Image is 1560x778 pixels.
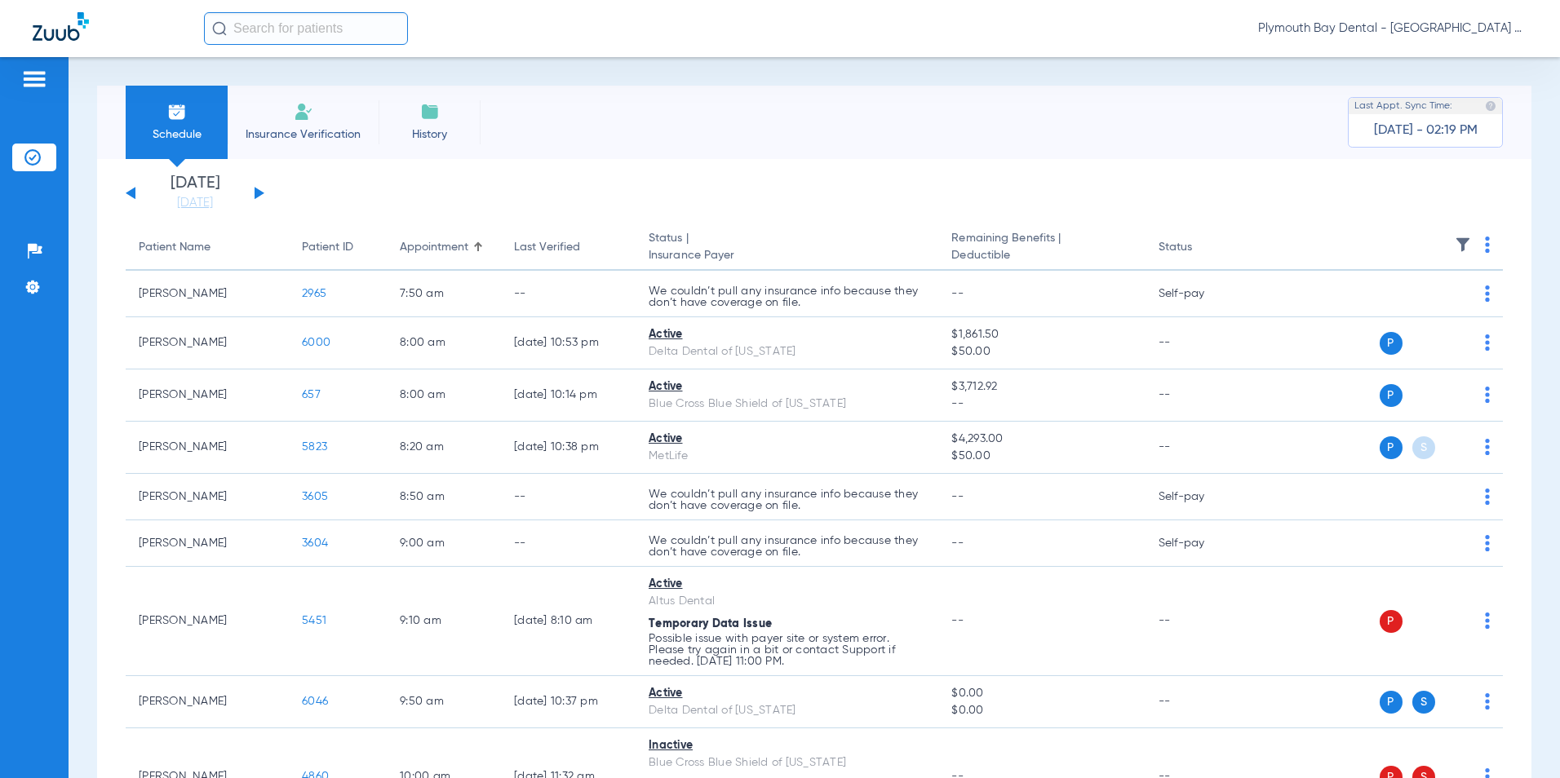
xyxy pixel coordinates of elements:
[951,615,964,626] span: --
[302,239,374,256] div: Patient ID
[501,520,636,567] td: --
[204,12,408,45] input: Search for patients
[649,737,925,754] div: Inactive
[951,247,1132,264] span: Deductible
[951,491,964,502] span: --
[1146,317,1256,369] td: --
[649,702,925,719] div: Delta Dental of [US_STATE]
[302,239,353,256] div: Patient ID
[138,126,215,143] span: Schedule
[501,422,636,474] td: [DATE] 10:38 PM
[951,288,964,299] span: --
[951,396,1132,413] span: --
[649,378,925,396] div: Active
[1412,436,1435,459] span: S
[501,271,636,317] td: --
[951,448,1132,465] span: $50.00
[1412,691,1435,714] span: S
[126,520,289,567] td: [PERSON_NAME]
[400,239,488,256] div: Appointment
[501,369,636,422] td: [DATE] 10:14 PM
[951,685,1132,702] span: $0.00
[387,422,501,474] td: 8:20 AM
[1146,520,1256,567] td: Self-pay
[126,271,289,317] td: [PERSON_NAME]
[126,474,289,520] td: [PERSON_NAME]
[1380,332,1403,355] span: P
[212,21,227,36] img: Search Icon
[649,448,925,465] div: MetLife
[649,633,925,667] p: Possible issue with payer site or system error. Please try again in a bit or contact Support if n...
[302,537,328,549] span: 3604
[302,491,328,502] span: 3605
[387,271,501,317] td: 7:50 AM
[1374,122,1478,139] span: [DATE] - 02:19 PM
[1485,612,1490,629] img: group-dot-blue.svg
[649,618,772,630] span: Temporary Data Issue
[649,593,925,610] div: Altus Dental
[302,337,330,348] span: 6000
[139,239,211,256] div: Patient Name
[302,389,321,400] span: 657
[1485,488,1490,505] img: group-dot-blue.svg
[167,102,187,122] img: Schedule
[649,535,925,558] p: We couldn’t pull any insurance info because they don’t have coverage on file.
[126,317,289,369] td: [PERSON_NAME]
[139,239,276,256] div: Patient Name
[387,317,501,369] td: 8:00 AM
[294,102,313,122] img: Manual Insurance Verification
[1380,384,1403,407] span: P
[636,225,938,271] th: Status |
[951,702,1132,719] span: $0.00
[649,285,925,308] p: We couldn’t pull any insurance info because they don’t have coverage on file.
[1354,98,1452,114] span: Last Appt. Sync Time:
[649,326,925,343] div: Active
[387,369,501,422] td: 8:00 AM
[387,520,501,567] td: 9:00 AM
[1146,567,1256,676] td: --
[649,754,925,771] div: Blue Cross Blue Shield of [US_STATE]
[1455,236,1471,253] img: filter.svg
[387,474,501,520] td: 8:50 AM
[126,422,289,474] td: [PERSON_NAME]
[240,126,366,143] span: Insurance Verification
[1380,610,1403,633] span: P
[126,369,289,422] td: [PERSON_NAME]
[1485,100,1496,112] img: last sync help info
[649,396,925,413] div: Blue Cross Blue Shield of [US_STATE]
[649,343,925,360] div: Delta Dental of [US_STATE]
[146,175,244,211] li: [DATE]
[146,195,244,211] a: [DATE]
[391,126,468,143] span: History
[387,567,501,676] td: 9:10 AM
[951,537,964,549] span: --
[302,288,326,299] span: 2965
[501,317,636,369] td: [DATE] 10:53 PM
[1380,436,1403,459] span: P
[649,685,925,702] div: Active
[400,239,468,256] div: Appointment
[649,431,925,448] div: Active
[126,567,289,676] td: [PERSON_NAME]
[302,441,327,453] span: 5823
[1258,20,1527,37] span: Plymouth Bay Dental - [GEOGRAPHIC_DATA] Dental
[501,567,636,676] td: [DATE] 8:10 AM
[33,12,89,41] img: Zuub Logo
[501,676,636,728] td: [DATE] 10:37 PM
[951,343,1132,360] span: $50.00
[1485,236,1490,253] img: group-dot-blue.svg
[1380,691,1403,714] span: P
[1146,369,1256,422] td: --
[514,239,623,256] div: Last Verified
[420,102,440,122] img: History
[1146,271,1256,317] td: Self-pay
[1485,334,1490,351] img: group-dot-blue.svg
[126,676,289,728] td: [PERSON_NAME]
[1146,676,1256,728] td: --
[1485,693,1490,709] img: group-dot-blue.svg
[1146,422,1256,474] td: --
[1485,387,1490,403] img: group-dot-blue.svg
[501,474,636,520] td: --
[302,615,326,626] span: 5451
[951,378,1132,396] span: $3,712.92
